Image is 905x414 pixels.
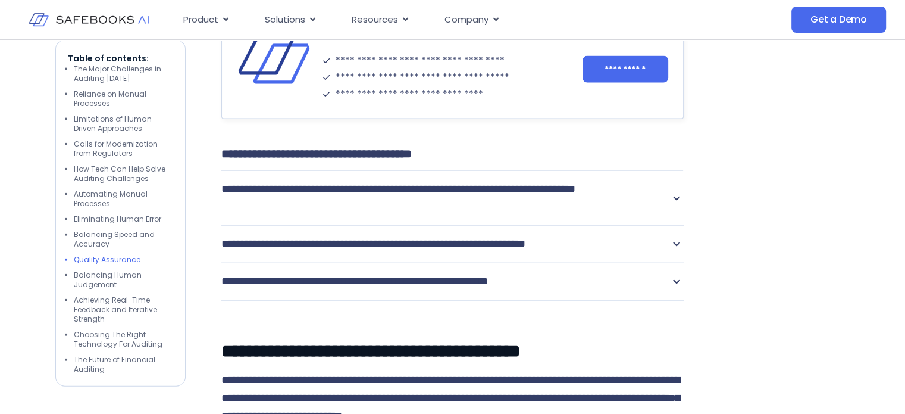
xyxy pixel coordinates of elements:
[265,13,305,27] span: Solutions
[74,330,174,349] li: Choosing The Right Technology For Auditing
[174,8,688,32] div: Menu Toggle
[810,14,867,26] span: Get a Demo
[74,89,174,108] li: Reliance on Manual Processes
[74,164,174,183] li: How Tech Can Help Solve Auditing Challenges
[74,355,174,374] li: The Future of Financial Auditing
[174,8,688,32] nav: Menu
[74,255,174,264] li: Quality Assurance
[74,230,174,249] li: Balancing Speed and Accuracy
[791,7,886,33] a: Get a Demo
[74,114,174,133] li: Limitations of Human-Driven Approaches
[74,214,174,224] li: Eliminating Human Error
[74,189,174,208] li: Automating Manual Processes
[444,13,488,27] span: Company
[352,13,398,27] span: Resources
[74,64,174,83] li: The Major Challenges in Auditing [DATE]
[74,295,174,324] li: Achieving Real-Time Feedback and Iterative Strength
[74,270,174,290] li: Balancing Human Judgement
[74,139,174,158] li: Calls for Modernization from Regulators
[68,52,174,64] p: Table of contents:
[183,13,218,27] span: Product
